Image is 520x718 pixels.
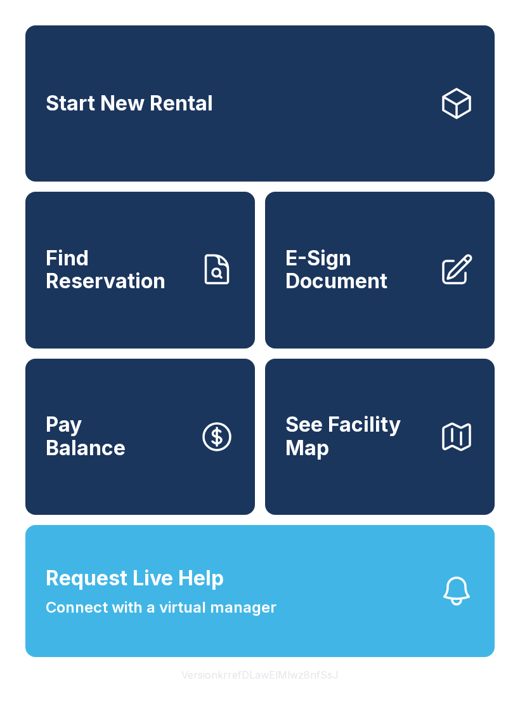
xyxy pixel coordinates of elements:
button: See Facility Map [265,359,495,515]
button: PayBalance [25,359,255,515]
span: Request Live Help [46,563,224,594]
a: Start New Rental [25,25,495,182]
button: Request Live HelpConnect with a virtual manager [25,525,495,657]
span: E-Sign Document [285,247,429,293]
span: Pay Balance [46,413,126,460]
button: VersionkrrefDLawElMlwz8nfSsJ [171,657,349,693]
span: Find Reservation [46,247,189,293]
span: Connect with a virtual manager [46,596,276,619]
a: Find Reservation [25,192,255,348]
span: See Facility Map [285,413,429,460]
a: E-Sign Document [265,192,495,348]
span: Start New Rental [46,92,213,116]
